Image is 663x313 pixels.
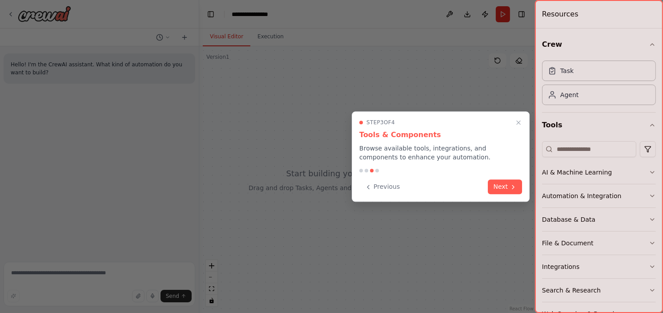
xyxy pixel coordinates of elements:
button: Hide left sidebar [205,8,217,20]
span: Step 3 of 4 [366,119,395,126]
button: Close walkthrough [513,117,524,128]
h3: Tools & Components [359,130,522,140]
button: Next [488,179,522,194]
p: Browse available tools, integrations, and components to enhance your automation. [359,144,522,162]
button: Previous [359,179,405,194]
